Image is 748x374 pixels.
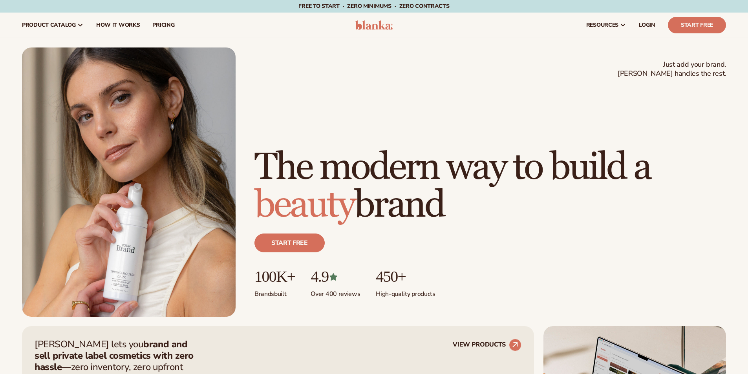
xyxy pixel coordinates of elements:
a: resources [580,13,633,38]
p: 100K+ [254,268,295,285]
p: Brands built [254,285,295,298]
a: pricing [146,13,181,38]
span: Just add your brand. [PERSON_NAME] handles the rest. [618,60,726,78]
a: How It Works [90,13,146,38]
p: 4.9 [311,268,360,285]
span: product catalog [22,22,76,28]
a: VIEW PRODUCTS [453,339,521,351]
span: Free to start · ZERO minimums · ZERO contracts [298,2,449,10]
h1: The modern way to build a brand [254,149,726,224]
p: 450+ [376,268,435,285]
a: Start Free [668,17,726,33]
span: LOGIN [639,22,655,28]
span: resources [586,22,618,28]
img: logo [355,20,393,30]
a: LOGIN [633,13,662,38]
span: beauty [254,182,354,228]
span: How It Works [96,22,140,28]
strong: brand and sell private label cosmetics with zero hassle [35,338,194,373]
span: pricing [152,22,174,28]
p: Over 400 reviews [311,285,360,298]
a: Start free [254,234,325,252]
p: High-quality products [376,285,435,298]
img: Female holding tanning mousse. [22,47,236,317]
a: product catalog [16,13,90,38]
